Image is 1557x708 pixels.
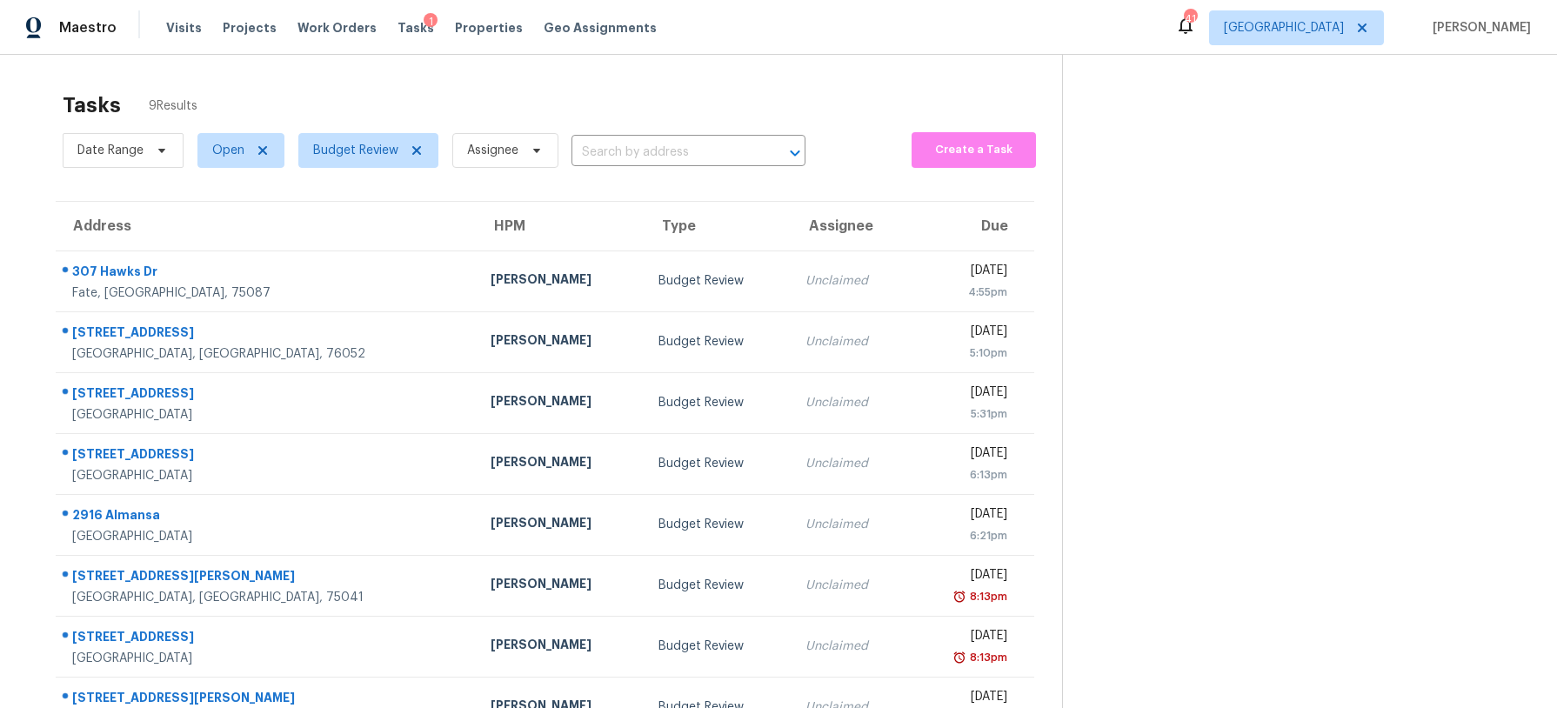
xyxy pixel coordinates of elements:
[952,649,966,666] img: Overdue Alarm Icon
[455,19,523,37] span: Properties
[924,505,1007,527] div: [DATE]
[72,567,463,589] div: [STREET_ADDRESS][PERSON_NAME]
[658,333,778,351] div: Budget Review
[658,455,778,472] div: Budget Review
[72,467,463,484] div: [GEOGRAPHIC_DATA]
[56,202,477,250] th: Address
[72,384,463,406] div: [STREET_ADDRESS]
[792,202,909,250] th: Assignee
[924,566,1007,588] div: [DATE]
[1426,19,1531,37] span: [PERSON_NAME]
[924,384,1007,405] div: [DATE]
[910,202,1034,250] th: Due
[72,628,463,650] div: [STREET_ADDRESS]
[72,506,463,528] div: 2916 Almansa
[72,263,463,284] div: 307 Hawks Dr
[924,284,1007,301] div: 4:55pm
[805,394,895,411] div: Unclaimed
[491,392,631,414] div: [PERSON_NAME]
[72,345,463,363] div: [GEOGRAPHIC_DATA], [GEOGRAPHIC_DATA], 76052
[924,527,1007,544] div: 6:21pm
[924,323,1007,344] div: [DATE]
[491,453,631,475] div: [PERSON_NAME]
[1184,10,1196,28] div: 41
[424,13,438,30] div: 1
[72,528,463,545] div: [GEOGRAPHIC_DATA]
[805,577,895,594] div: Unclaimed
[149,97,197,115] span: 9 Results
[491,575,631,597] div: [PERSON_NAME]
[658,394,778,411] div: Budget Review
[72,284,463,302] div: Fate, [GEOGRAPHIC_DATA], 75087
[658,577,778,594] div: Budget Review
[924,344,1007,362] div: 5:10pm
[166,19,202,37] span: Visits
[72,650,463,667] div: [GEOGRAPHIC_DATA]
[645,202,792,250] th: Type
[297,19,377,37] span: Work Orders
[952,588,966,605] img: Overdue Alarm Icon
[912,132,1036,168] button: Create a Task
[658,272,778,290] div: Budget Review
[571,139,757,166] input: Search by address
[223,19,277,37] span: Projects
[805,455,895,472] div: Unclaimed
[212,142,244,159] span: Open
[467,142,518,159] span: Assignee
[491,636,631,658] div: [PERSON_NAME]
[805,516,895,533] div: Unclaimed
[59,19,117,37] span: Maestro
[1224,19,1344,37] span: [GEOGRAPHIC_DATA]
[72,445,463,467] div: [STREET_ADDRESS]
[72,406,463,424] div: [GEOGRAPHIC_DATA]
[920,140,1027,160] span: Create a Task
[966,588,1007,605] div: 8:13pm
[924,444,1007,466] div: [DATE]
[77,142,144,159] span: Date Range
[491,271,631,292] div: [PERSON_NAME]
[783,141,807,165] button: Open
[491,331,631,353] div: [PERSON_NAME]
[63,97,121,114] h2: Tasks
[398,22,434,34] span: Tasks
[805,272,895,290] div: Unclaimed
[72,589,463,606] div: [GEOGRAPHIC_DATA], [GEOGRAPHIC_DATA], 75041
[924,405,1007,423] div: 5:31pm
[72,324,463,345] div: [STREET_ADDRESS]
[805,638,895,655] div: Unclaimed
[924,262,1007,284] div: [DATE]
[924,627,1007,649] div: [DATE]
[924,466,1007,484] div: 6:13pm
[966,649,1007,666] div: 8:13pm
[805,333,895,351] div: Unclaimed
[658,638,778,655] div: Budget Review
[313,142,398,159] span: Budget Review
[491,514,631,536] div: [PERSON_NAME]
[544,19,657,37] span: Geo Assignments
[658,516,778,533] div: Budget Review
[477,202,645,250] th: HPM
